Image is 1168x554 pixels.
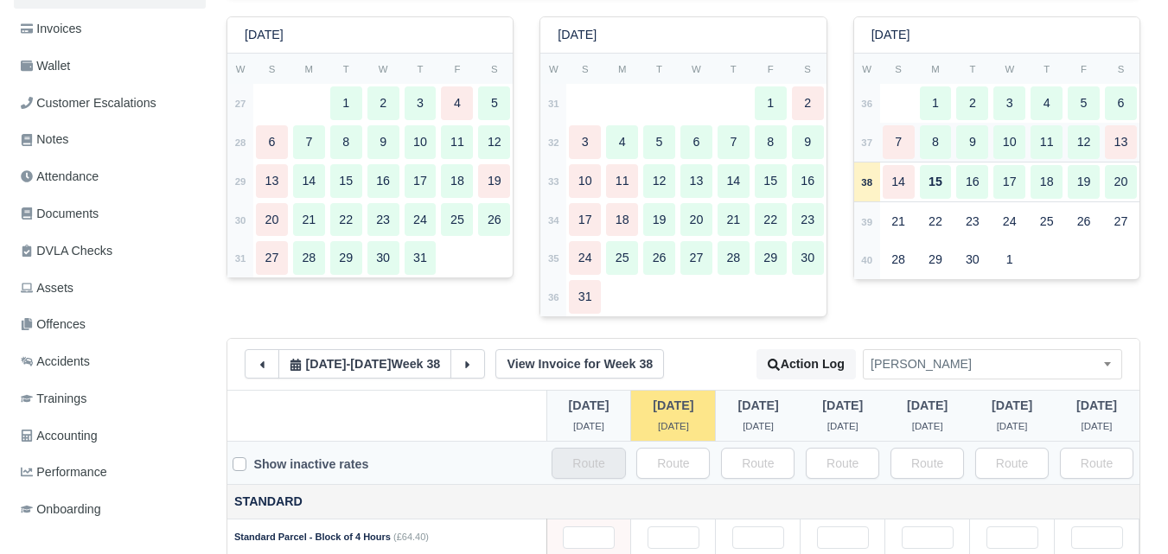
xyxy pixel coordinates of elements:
[269,64,276,74] small: S
[861,217,872,227] strong: 39
[236,64,246,74] small: W
[956,243,988,277] div: 30
[478,86,510,120] div: 5
[956,86,988,120] div: 2
[1105,165,1137,199] div: 20
[756,349,856,379] button: Action Log
[21,352,90,372] span: Accidents
[235,137,246,148] strong: 28
[21,462,107,482] span: Performance
[278,349,451,379] button: [DATE]-[DATE]Week 38
[636,448,710,479] input: Route
[1105,86,1137,120] div: 6
[330,164,362,198] div: 15
[806,448,879,479] input: Route
[606,203,638,237] div: 18
[21,93,156,113] span: Customer Escalations
[861,99,872,109] strong: 36
[1068,165,1100,199] div: 19
[21,19,81,39] span: Invoices
[234,532,391,542] strong: Standard Parcel - Block of 4 Hours
[21,426,98,446] span: Accounting
[405,164,437,198] div: 17
[643,203,675,237] div: 19
[330,241,362,275] div: 29
[14,271,206,305] a: Assets
[1118,64,1125,74] small: S
[343,64,349,74] small: T
[680,164,712,198] div: 13
[969,64,975,74] small: T
[993,205,1025,239] div: 24
[14,197,206,231] a: Documents
[1005,64,1014,74] small: W
[548,215,559,226] strong: 34
[21,278,73,298] span: Assets
[367,203,399,237] div: 23
[1105,205,1137,239] div: 27
[548,99,559,109] strong: 31
[478,125,510,159] div: 12
[21,167,99,187] span: Attendance
[862,64,871,74] small: W
[573,421,604,431] span: 1 day ago
[552,448,625,479] input: Route
[920,86,952,120] div: 1
[956,205,988,239] div: 23
[256,125,288,159] div: 6
[1031,125,1063,159] div: 11
[14,234,206,268] a: DVLA Checks
[792,86,824,120] div: 2
[827,421,858,431] span: 1 day from now
[653,398,693,412] span: 11 hours ago
[293,203,325,237] div: 21
[680,125,712,159] div: 6
[993,243,1025,277] div: 1
[755,241,787,275] div: 29
[883,165,915,199] div: 14
[21,130,68,150] span: Notes
[568,398,609,412] span: 1 day ago
[14,49,206,83] a: Wallet
[14,12,206,46] a: Invoices
[737,398,778,412] span: 12 hours from now
[861,177,872,188] strong: 38
[956,125,988,159] div: 9
[871,28,910,42] h6: [DATE]
[569,125,601,159] div: 3
[680,241,712,275] div: 27
[804,64,811,74] small: S
[441,203,473,237] div: 25
[491,64,498,74] small: S
[405,241,437,275] div: 31
[643,125,675,159] div: 5
[883,125,915,159] div: 7
[256,164,288,198] div: 13
[418,64,424,74] small: T
[643,164,675,198] div: 12
[1081,64,1087,74] small: F
[721,448,795,479] input: Route
[792,241,824,275] div: 30
[495,349,664,379] a: View Invoice for Week 38
[883,243,915,277] div: 28
[14,308,206,341] a: Offences
[1031,86,1063,120] div: 4
[569,164,601,198] div: 10
[367,164,399,198] div: 16
[478,203,510,237] div: 26
[755,125,787,159] div: 8
[692,64,701,74] small: W
[454,64,460,74] small: F
[1044,64,1050,74] small: T
[718,125,750,159] div: 7
[14,160,206,194] a: Attendance
[330,86,362,120] div: 1
[330,203,362,237] div: 22
[931,64,939,74] small: M
[558,28,597,42] h6: [DATE]
[548,137,559,148] strong: 32
[569,241,601,275] div: 24
[920,205,952,239] div: 22
[330,125,362,159] div: 8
